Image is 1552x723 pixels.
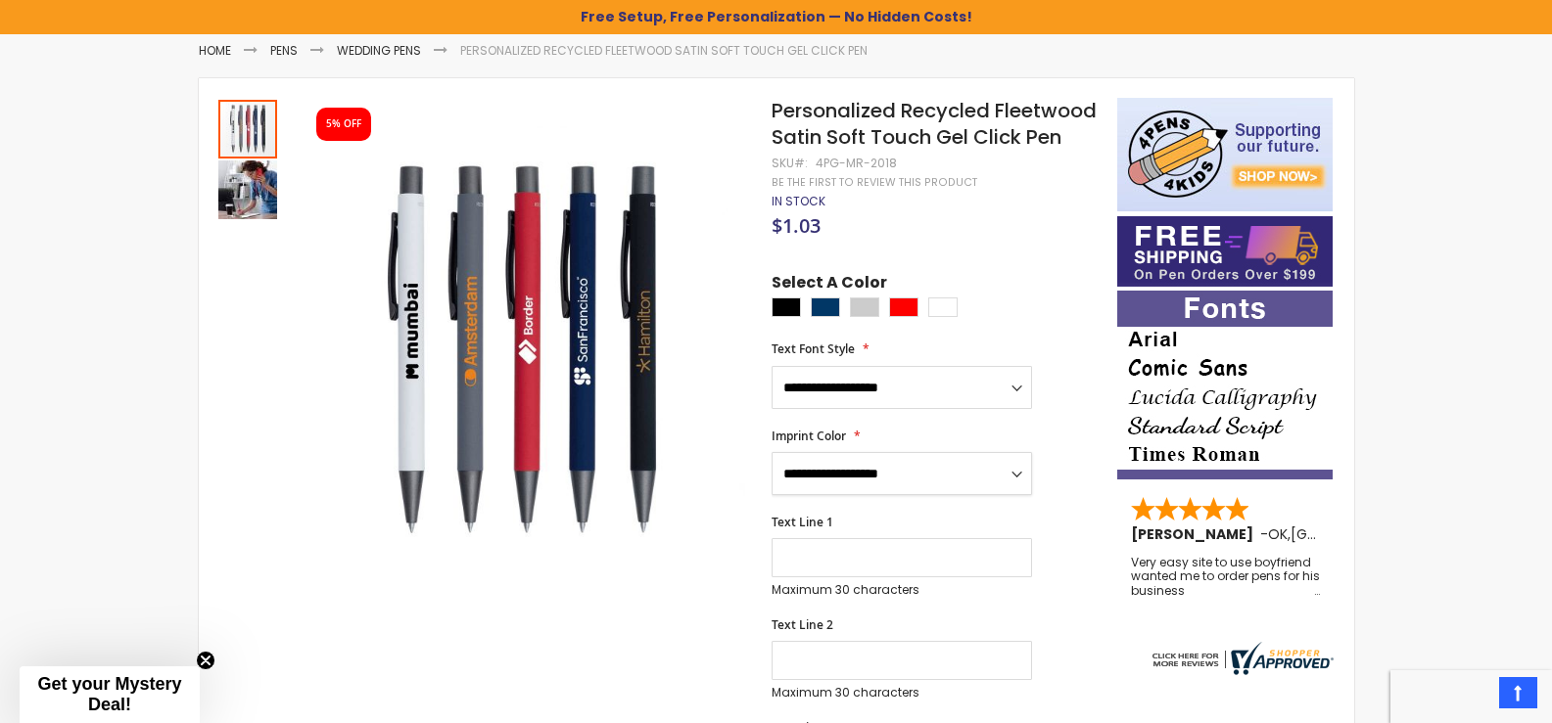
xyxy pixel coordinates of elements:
[772,193,825,209] span: In stock
[772,582,1032,598] p: Maximum 30 characters
[270,42,298,59] a: Pens
[772,514,833,530] span: Text Line 1
[772,97,1097,151] span: Personalized Recycled Fleetwood Satin Soft Touch Gel Click Pen
[928,297,958,317] div: White
[772,175,977,190] a: Be the first to review this product
[772,272,887,298] span: Select A Color
[772,685,1032,700] p: Maximum 30 characters
[772,616,833,633] span: Text Line 2
[1117,98,1333,211] img: 4pens 4 kids
[1268,524,1288,544] span: OK
[1131,524,1260,544] span: [PERSON_NAME]
[772,212,821,239] span: $1.03
[772,194,825,209] div: Availability
[772,155,808,171] strong: SKU
[772,340,855,357] span: Text Font Style
[811,297,840,317] div: Navy Blue
[37,674,181,714] span: Get your Mystery Deal!
[299,126,746,573] img: Personalized Recycled Fleetwood Satin Soft Touch Gel Click Pen
[889,297,918,317] div: Red
[1148,642,1334,675] img: 4pens.com widget logo
[1291,524,1434,544] span: [GEOGRAPHIC_DATA]
[218,98,279,158] div: Personalized Recycled Fleetwood Satin Soft Touch Gel Click Pen
[326,117,361,131] div: 5% OFF
[850,297,879,317] div: Grey Light
[1117,216,1333,287] img: Free shipping on orders over $199
[196,651,215,670] button: Close teaser
[20,666,200,723] div: Get your Mystery Deal!Close teaser
[218,158,277,219] div: Personalized Recycled Fleetwood Satin Soft Touch Gel Click Pen
[1390,670,1552,723] iframe: Google Customer Reviews
[460,43,868,59] li: Personalized Recycled Fleetwood Satin Soft Touch Gel Click Pen
[199,42,231,59] a: Home
[1131,556,1321,598] div: Very easy site to use boyfriend wanted me to order pens for his business
[337,42,421,59] a: Wedding Pens
[1148,662,1334,679] a: 4pens.com certificate URL
[772,428,846,444] span: Imprint Color
[772,297,801,317] div: Black
[816,156,897,171] div: 4PG-MR-2018
[1117,291,1333,479] img: font-personalization-examples
[218,160,277,219] img: Personalized Recycled Fleetwood Satin Soft Touch Gel Click Pen
[1260,524,1434,544] span: - ,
